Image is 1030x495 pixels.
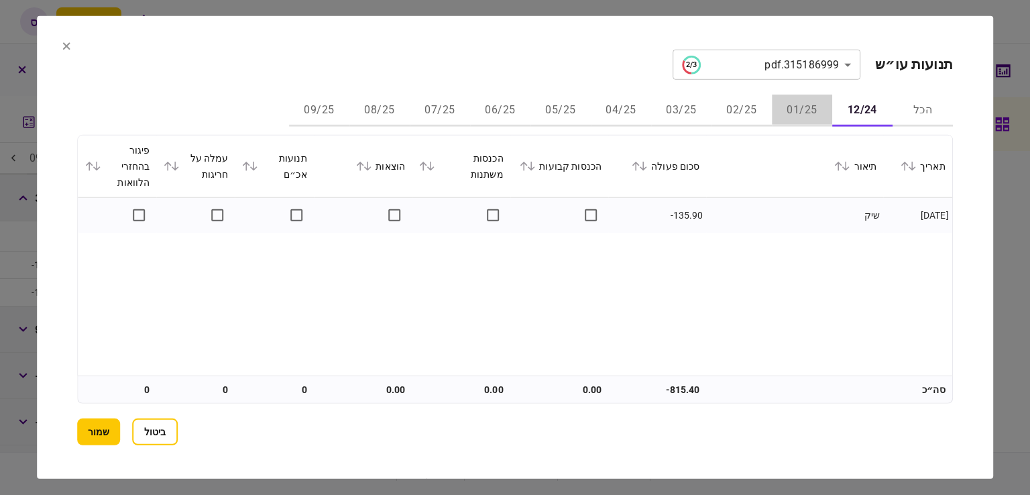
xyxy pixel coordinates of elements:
td: [DATE] [883,198,952,233]
button: ביטול [132,419,178,445]
td: 0.00 [510,376,608,403]
button: 09/25 [289,95,349,127]
button: שמור [77,419,120,445]
div: פיגור בהחזרי הלוואות [84,142,150,190]
div: תיאור [713,158,877,174]
text: 2/3 [686,60,697,69]
td: 0.00 [314,376,412,403]
button: 01/25 [772,95,832,127]
td: שיק [707,198,884,233]
td: סה״כ [883,376,952,403]
button: 05/25 [530,95,591,127]
div: תנועות אכ״ם [242,150,307,182]
button: 12/24 [832,95,893,127]
button: 04/25 [591,95,651,127]
td: 0.00 [412,376,510,403]
div: עמלה על חריגות [163,150,228,182]
td: -135.90 [608,198,706,233]
div: הכנסות משתנות [418,150,503,182]
button: 06/25 [470,95,530,127]
button: 03/25 [651,95,711,127]
div: תאריך [890,158,946,174]
td: 0 [78,376,156,403]
td: -815.40 [608,376,706,403]
td: 0 [235,376,314,403]
div: סכום פעולה [615,158,699,174]
div: הוצאות [321,158,405,174]
button: 07/25 [410,95,470,127]
button: הכל [893,95,953,127]
div: 315186999.pdf [682,55,839,74]
button: 08/25 [349,95,410,127]
td: 0 [156,376,235,403]
div: הכנסות קבועות [517,158,602,174]
h2: תנועות עו״ש [875,56,952,73]
button: 02/25 [711,95,772,127]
